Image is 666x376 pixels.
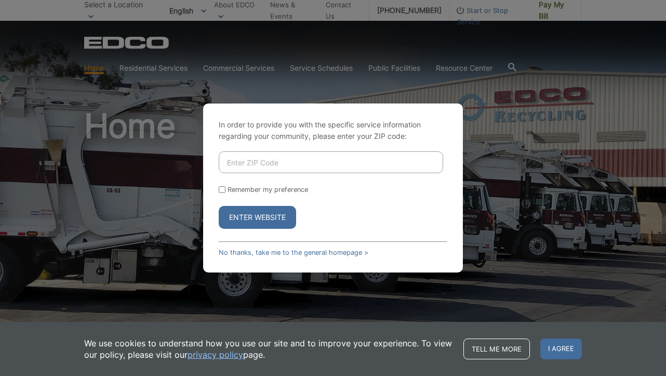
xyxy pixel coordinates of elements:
[219,151,443,173] input: Enter ZIP Code
[84,338,453,360] p: We use cookies to understand how you use our site and to improve your experience. To view our pol...
[188,349,243,360] a: privacy policy
[219,119,447,142] p: In order to provide you with the specific service information regarding your community, please en...
[219,206,296,229] button: Enter Website
[540,339,582,359] span: I agree
[219,249,368,256] a: No thanks, take me to the general homepage >
[463,339,530,359] a: Tell me more
[228,186,308,193] label: Remember my preference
